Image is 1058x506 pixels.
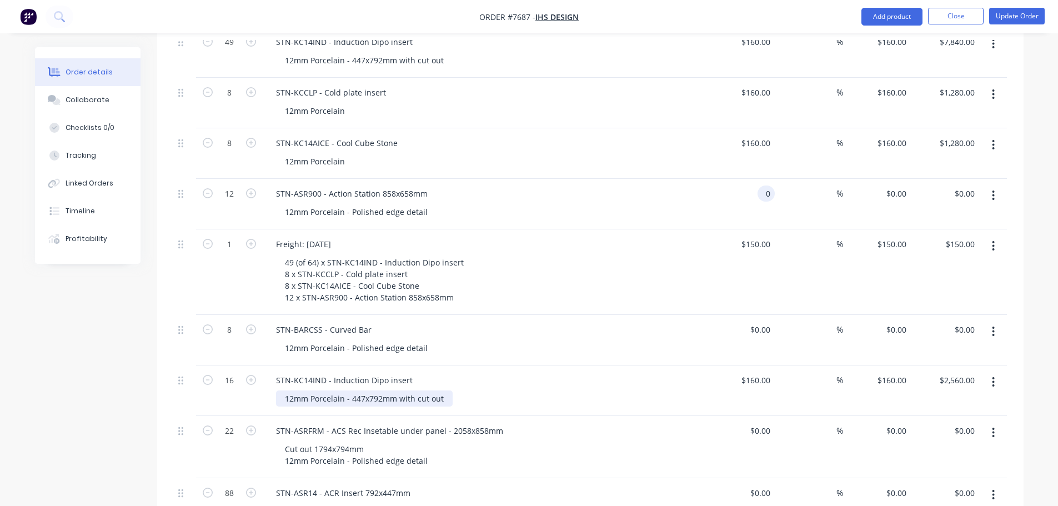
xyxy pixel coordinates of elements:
button: Update Order [989,8,1045,24]
div: Cut out 1794x794mm 12mm Porcelain - Polished edge detail [276,441,437,469]
div: Checklists 0/0 [66,123,114,133]
span: % [836,238,843,251]
div: Freight: [DATE] [267,236,340,252]
div: STN-BARCSS - Curved Bar [267,322,380,338]
span: % [836,36,843,48]
div: 12mm Porcelain - Polished edge detail [276,204,437,220]
span: % [836,424,843,437]
button: Timeline [35,197,141,225]
button: Linked Orders [35,169,141,197]
div: 12mm Porcelain - 447x792mm with cut out [276,390,453,407]
span: % [836,137,843,149]
div: Timeline [66,206,95,216]
div: STN-KCCLP - Cold plate insert [267,84,395,101]
div: Tracking [66,151,96,161]
div: 12mm Porcelain [276,153,354,169]
div: 12mm Porcelain - Polished edge detail [276,340,437,356]
button: Profitability [35,225,141,253]
button: Order details [35,58,141,86]
div: Linked Orders [66,178,113,188]
div: 12mm Porcelain - 447x792mm with cut out [276,52,453,68]
div: 49 (of 64) x STN-KC14IND - Induction Dipo insert 8 x STN-KCCLP - Cold plate insert 8 x STN-KC14AI... [276,254,473,305]
a: IHS Design [535,12,579,22]
button: Add product [861,8,922,26]
button: Tracking [35,142,141,169]
div: STN-KC14AICE - Cool Cube Stone [267,135,407,151]
img: Factory [20,8,37,25]
span: % [836,323,843,336]
div: 12mm Porcelain [276,103,354,119]
span: Order #7687 - [479,12,535,22]
div: Profitability [66,234,107,244]
div: Order details [66,67,113,77]
div: STN-ASR14 - ACR Insert 792x447mm [267,485,419,501]
button: Close [928,8,984,24]
span: % [836,187,843,200]
span: % [836,86,843,99]
div: STN-KC14IND - Induction Dipo insert [267,34,422,50]
div: STN-KC14IND - Induction Dipo insert [267,372,422,388]
div: Collaborate [66,95,109,105]
div: STN-ASR900 - Action Station 858x658mm [267,186,437,202]
button: Collaborate [35,86,141,114]
span: % [836,374,843,387]
button: Checklists 0/0 [35,114,141,142]
div: STN-ASRFRM - ACS Rec Insetable under panel - 2058x858mm [267,423,512,439]
span: % [836,487,843,499]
